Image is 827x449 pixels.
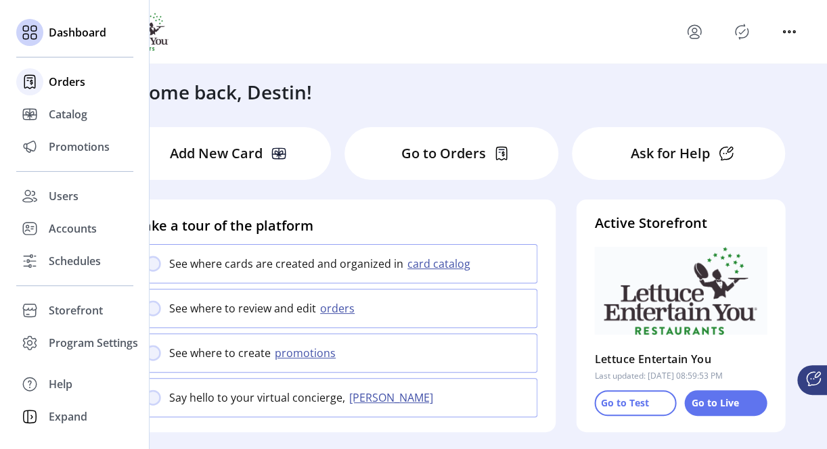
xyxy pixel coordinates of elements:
[169,256,403,272] p: See where cards are created and organized in
[731,21,753,43] button: Publisher Panel
[594,370,722,382] p: Last updated: [DATE] 08:59:53 PM
[49,106,87,122] span: Catalog
[49,253,101,269] span: Schedules
[49,24,106,41] span: Dashboard
[271,345,344,361] button: promotions
[49,220,97,237] span: Accounts
[778,21,800,43] button: menu
[49,408,87,425] span: Expand
[631,143,710,164] p: Ask for Help
[169,300,316,316] p: See where to review and edit
[401,143,485,164] p: Go to Orders
[600,396,648,410] p: Go to Test
[403,256,478,272] button: card catalog
[106,78,312,106] h3: Welcome back, Destin!
[169,389,345,406] p: Say hello to your virtual concierge,
[316,300,363,316] button: orders
[594,213,767,233] h4: Active Storefront
[49,139,110,155] span: Promotions
[684,21,705,43] button: menu
[49,74,85,90] span: Orders
[345,389,441,406] button: [PERSON_NAME]
[136,216,537,236] h4: Take a tour of the platform
[49,188,79,204] span: Users
[169,345,271,361] p: See where to create
[49,335,138,351] span: Program Settings
[49,302,103,318] span: Storefront
[49,376,72,392] span: Help
[170,143,263,164] p: Add New Card
[691,396,738,410] p: Go to Live
[594,348,711,370] p: Lettuce Entertain You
